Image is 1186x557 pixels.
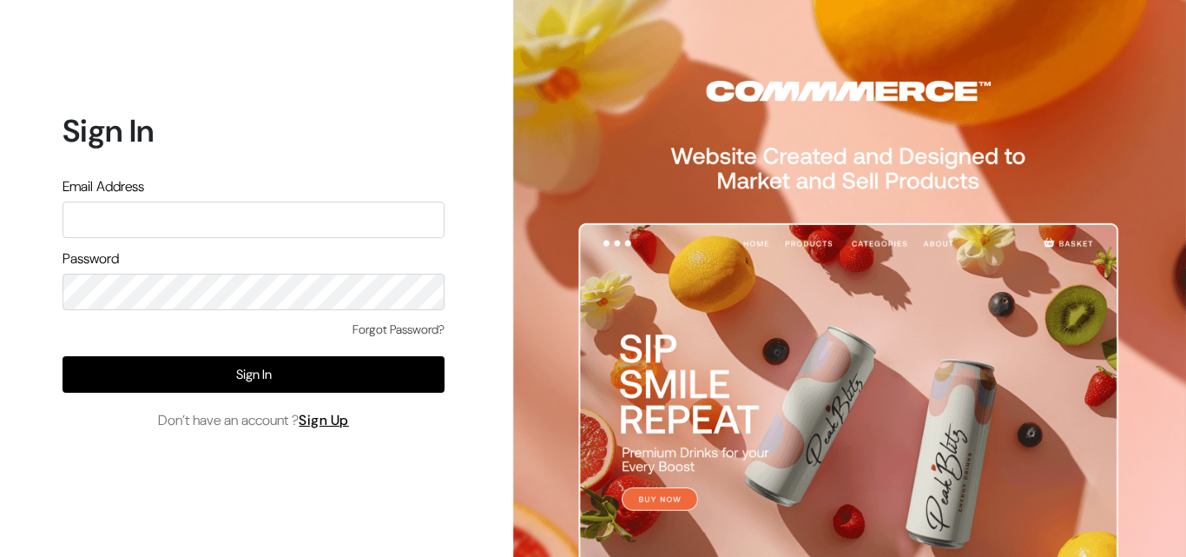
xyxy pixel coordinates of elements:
label: Password [63,249,119,269]
h1: Sign In [63,112,445,149]
a: Forgot Password? [353,321,445,339]
label: Email Address [63,176,144,197]
span: Don’t have an account ? [158,410,349,431]
a: Sign Up [299,411,349,429]
button: Sign In [63,356,445,393]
